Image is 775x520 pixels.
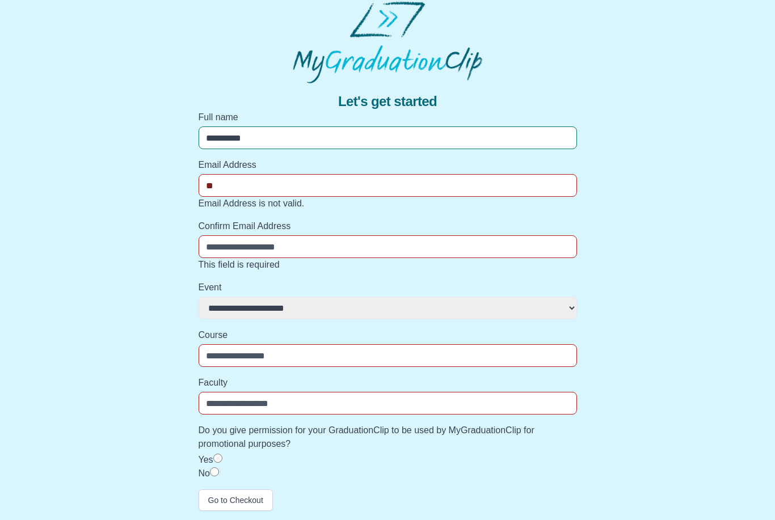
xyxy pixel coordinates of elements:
[338,92,437,111] span: Let's get started
[199,489,273,511] button: Go to Checkout
[199,111,577,124] label: Full name
[199,424,577,451] label: Do you give permission for your GraduationClip to be used by MyGraduationClip for promotional pur...
[199,455,213,464] label: Yes
[199,328,577,342] label: Course
[199,219,577,233] label: Confirm Email Address
[199,260,280,269] span: This field is required
[199,158,577,172] label: Email Address
[199,468,210,478] label: No
[199,281,577,294] label: Event
[293,1,482,83] img: MyGraduationClip
[199,198,305,208] span: Email Address is not valid.
[199,376,577,390] label: Faculty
